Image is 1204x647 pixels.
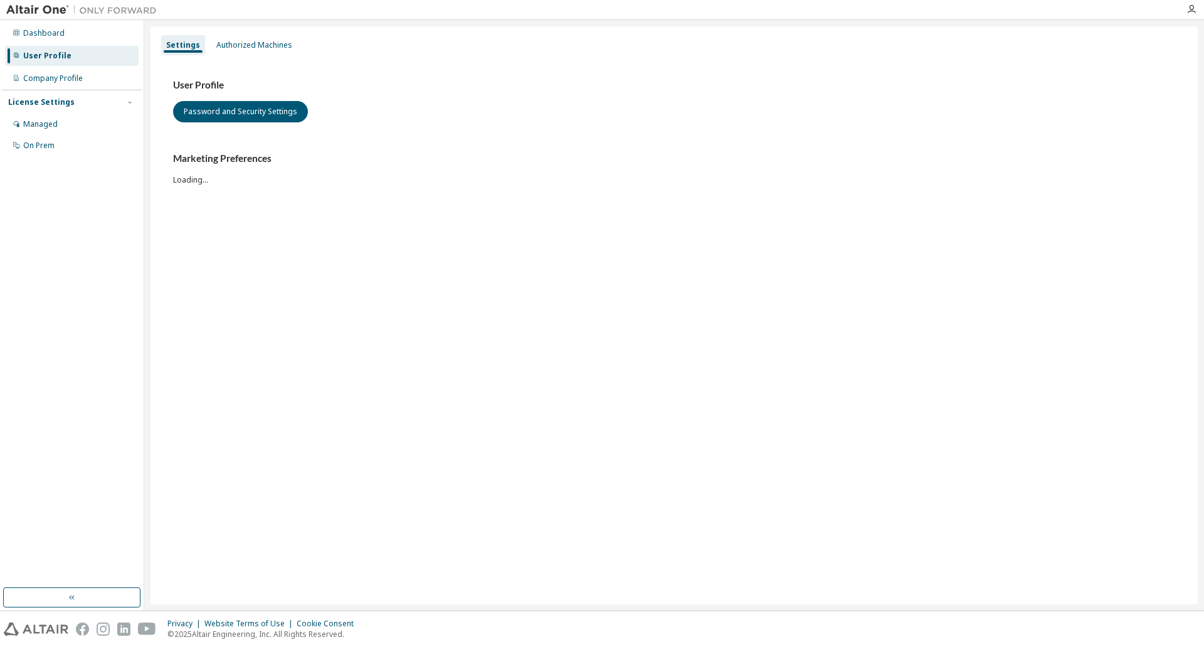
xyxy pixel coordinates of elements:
[216,40,292,50] div: Authorized Machines
[173,101,308,122] button: Password and Security Settings
[297,619,361,629] div: Cookie Consent
[173,79,1175,92] h3: User Profile
[23,119,58,129] div: Managed
[23,51,71,61] div: User Profile
[23,141,55,151] div: On Prem
[167,629,361,639] p: © 2025 Altair Engineering, Inc. All Rights Reserved.
[117,623,130,636] img: linkedin.svg
[166,40,200,50] div: Settings
[138,623,156,636] img: youtube.svg
[173,152,1175,184] div: Loading...
[204,619,297,629] div: Website Terms of Use
[167,619,204,629] div: Privacy
[8,97,75,107] div: License Settings
[4,623,68,636] img: altair_logo.svg
[6,4,163,16] img: Altair One
[23,28,65,38] div: Dashboard
[97,623,110,636] img: instagram.svg
[173,152,1175,165] h3: Marketing Preferences
[76,623,89,636] img: facebook.svg
[23,73,83,83] div: Company Profile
